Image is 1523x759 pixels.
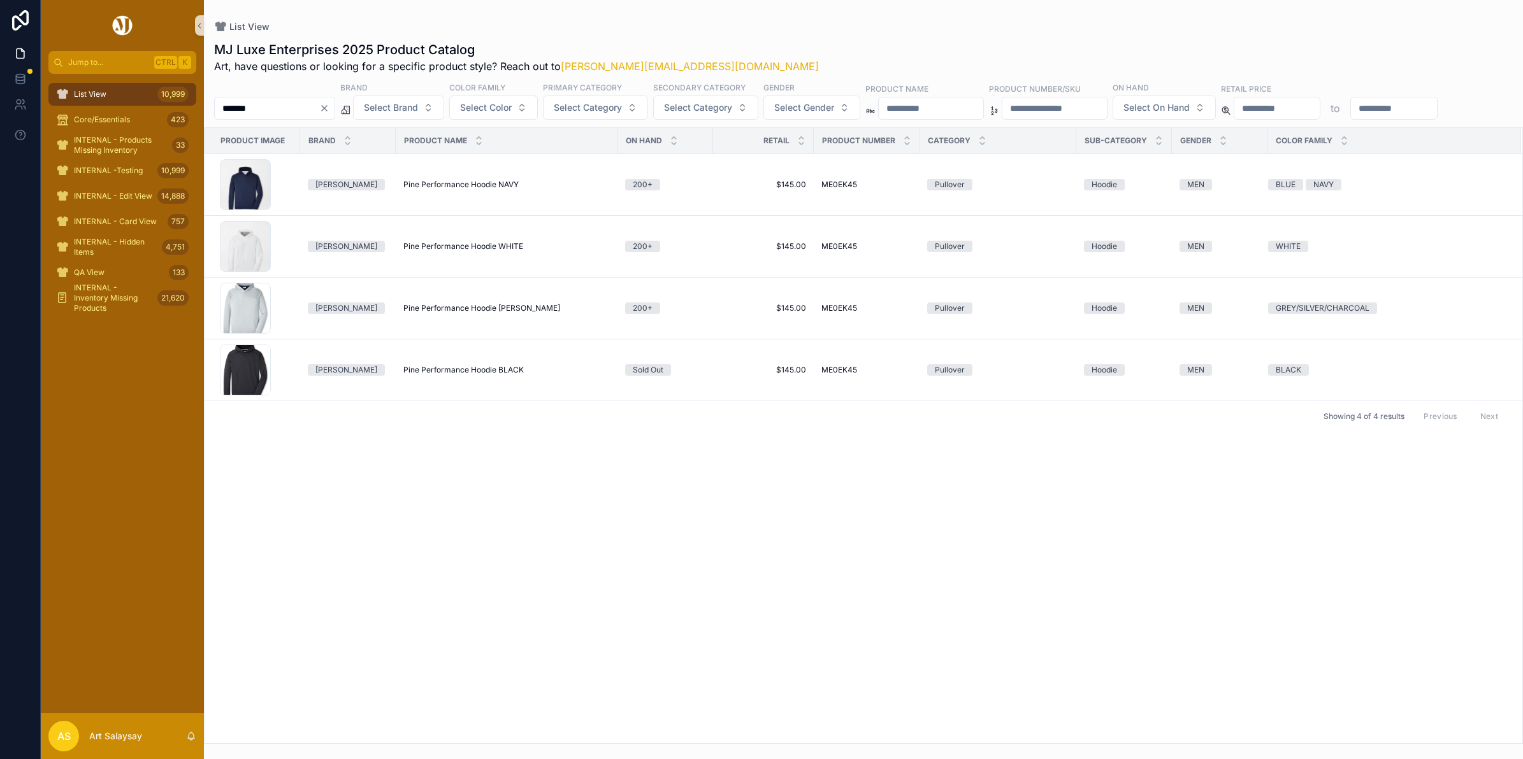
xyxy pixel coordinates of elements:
a: [PERSON_NAME] [308,241,388,252]
a: INTERNAL - Inventory Missing Products21,620 [48,287,196,309]
button: Select Button [653,96,758,120]
a: Pine Performance Hoodie WHITE [403,241,610,252]
a: INTERNAL - Hidden Items4,751 [48,236,196,259]
span: INTERNAL -Testing [74,166,143,176]
a: $145.00 [721,180,806,190]
a: 200+ [625,179,705,190]
img: App logo [110,15,134,36]
div: WHITE [1276,241,1301,252]
div: MEN [1187,364,1204,376]
a: MEN [1180,241,1260,252]
label: Brand [340,82,368,93]
a: Hoodie [1084,241,1164,252]
span: K [180,57,190,67]
div: Hoodie [1092,179,1117,190]
span: Sub-Category [1085,136,1147,146]
button: Select Button [763,96,860,120]
span: Retail [763,136,790,146]
div: NAVY [1313,179,1334,190]
a: MEN [1180,364,1260,376]
p: Art Salaysay [89,730,142,742]
a: QA View133 [48,261,196,284]
a: ME0EK45 [821,365,912,375]
span: $145.00 [721,303,806,313]
span: INTERNAL - Edit View [74,191,152,201]
span: Pine Performance Hoodie BLACK [403,365,524,375]
span: Pine Performance Hoodie WHITE [403,241,523,252]
div: [PERSON_NAME] [315,179,377,190]
span: ME0EK45 [821,241,857,252]
button: Clear [319,103,335,113]
div: 200+ [633,179,653,190]
div: [PERSON_NAME] [315,364,377,376]
a: 200+ [625,241,705,252]
a: Pullover [927,179,1069,190]
span: ME0EK45 [821,180,857,190]
div: BLACK [1276,364,1301,376]
div: MEN [1187,302,1204,314]
button: Select Button [449,96,538,120]
div: MEN [1187,179,1204,190]
a: Pullover [927,241,1069,252]
label: Retail Price [1221,83,1271,94]
a: $145.00 [721,365,806,375]
span: $145.00 [721,241,806,252]
button: Select Button [543,96,648,120]
a: [PERSON_NAME][EMAIL_ADDRESS][DOMAIN_NAME] [561,60,819,73]
div: 14,888 [157,188,189,204]
a: [PERSON_NAME] [308,179,388,190]
label: Color Family [449,82,505,93]
span: List View [74,89,106,99]
a: List View10,999 [48,83,196,106]
a: MEN [1180,179,1260,190]
span: Pine Performance Hoodie [PERSON_NAME] [403,303,560,313]
div: 423 [167,112,189,127]
a: Pine Performance Hoodie NAVY [403,180,610,190]
a: Sold Out [625,364,705,376]
div: [PERSON_NAME] [315,302,377,314]
a: BLUENAVY [1268,179,1506,190]
div: MEN [1187,241,1204,252]
a: ME0EK45 [821,241,912,252]
span: AS [57,728,71,744]
a: Hoodie [1084,364,1164,376]
a: WHITE [1268,241,1506,252]
span: Product Image [220,136,285,146]
span: INTERNAL - Card View [74,216,157,227]
a: MEN [1180,302,1260,314]
div: Pullover [935,241,965,252]
h1: MJ Luxe Enterprises 2025 Product Catalog [214,41,819,59]
span: INTERNAL - Products Missing Inventory [74,135,167,155]
a: Pullover [927,302,1069,314]
a: INTERNAL -Testing10,999 [48,159,196,182]
a: Pine Performance Hoodie BLACK [403,365,610,375]
span: INTERNAL - Hidden Items [74,237,157,257]
button: Jump to...CtrlK [48,51,196,74]
div: BLUE [1276,179,1296,190]
div: [PERSON_NAME] [315,241,377,252]
span: Select Color [460,101,512,114]
a: [PERSON_NAME] [308,364,388,376]
span: Color Family [1276,136,1332,146]
label: Primary Category [543,82,622,93]
label: Gender [763,82,795,93]
div: 133 [169,265,189,280]
a: INTERNAL - Card View757 [48,210,196,233]
span: Select On Hand [1123,101,1190,114]
label: Product Name [865,83,928,94]
a: Core/Essentials423 [48,108,196,131]
span: Ctrl [154,56,177,69]
span: Select Brand [364,101,418,114]
span: On Hand [626,136,662,146]
a: GREY/SILVER/CHARCOAL [1268,302,1506,314]
div: Hoodie [1092,241,1117,252]
span: Art, have questions or looking for a specific product style? Reach out to [214,59,819,74]
span: Showing 4 of 4 results [1324,411,1404,422]
label: Product Number/SKU [989,83,1081,94]
a: ME0EK45 [821,180,912,190]
div: Sold Out [633,364,663,376]
a: Pullover [927,364,1069,376]
span: Gender [1180,136,1211,146]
